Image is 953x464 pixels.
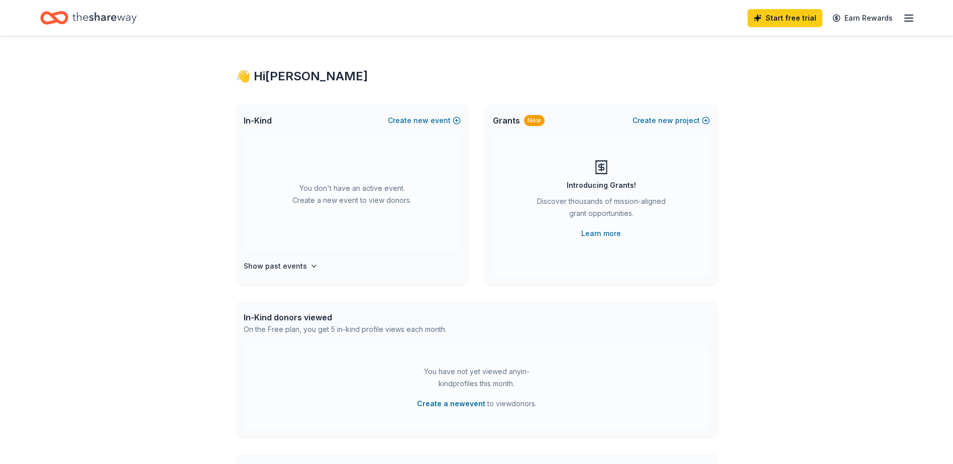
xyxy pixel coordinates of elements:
button: Createnewevent [388,114,461,127]
a: Learn more [581,227,621,240]
a: Start free trial [748,9,822,27]
button: Show past events [244,260,318,272]
div: 👋 Hi [PERSON_NAME] [236,68,718,84]
span: Grants [493,114,520,127]
h4: Show past events [244,260,307,272]
span: new [658,114,673,127]
div: On the Free plan, you get 5 in-kind profile views each month. [244,323,447,335]
span: In-Kind [244,114,272,127]
a: Earn Rewards [826,9,899,27]
div: You don't have an active event. Create a new event to view donors. [244,137,461,252]
button: Create a newevent [417,398,485,410]
span: to view donors . [417,398,537,410]
div: New [524,115,545,126]
div: You have not yet viewed any in-kind profiles this month. [414,366,540,390]
span: new [413,114,429,127]
button: Createnewproject [632,114,710,127]
div: In-Kind donors viewed [244,311,447,323]
div: Introducing Grants! [567,179,636,191]
a: Home [40,6,137,30]
div: Discover thousands of mission-aligned grant opportunities. [533,195,670,223]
